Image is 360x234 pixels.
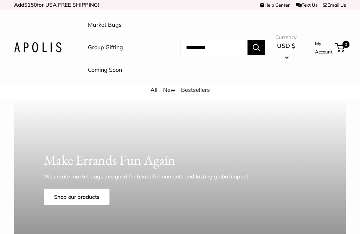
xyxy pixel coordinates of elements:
[275,32,297,42] span: Currency
[180,40,247,55] input: Search...
[247,40,265,55] button: Search
[275,40,297,63] button: USD $
[277,42,295,49] span: USD $
[88,65,122,75] a: Coming Soon
[44,172,261,181] p: We create market bags designed for beautiful moments and lasting global impact.
[14,42,62,52] img: Apolis
[315,39,333,56] a: My Account
[181,86,210,93] a: Bestsellers
[44,189,109,205] a: Shop our products
[260,2,290,8] a: Help Center
[88,20,122,30] a: Market Bags
[163,86,175,93] a: New
[150,86,157,93] a: All
[342,41,349,48] span: 0
[44,150,333,170] h1: Make Errands Fun Again
[88,42,123,53] a: Group Gifting
[296,2,317,8] a: Text Us
[323,2,346,8] a: Email Us
[336,43,345,52] a: 0
[24,1,37,8] span: $150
